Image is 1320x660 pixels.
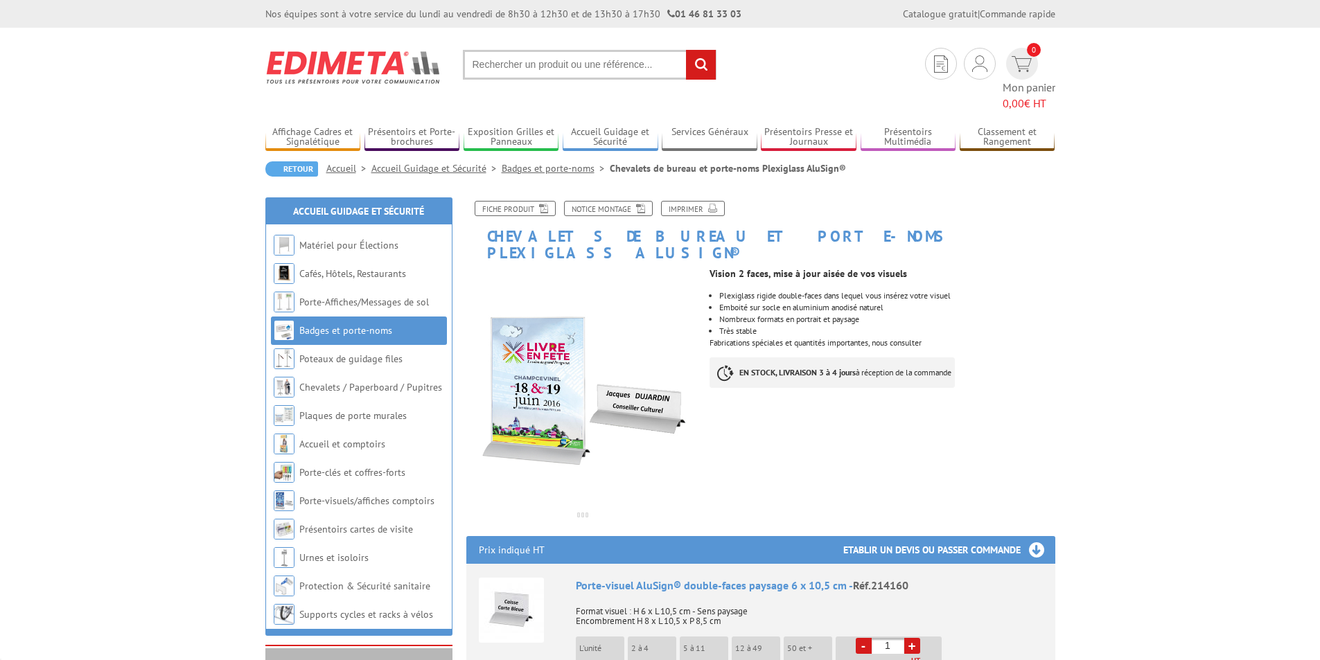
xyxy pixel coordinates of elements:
div: Fabrications spéciales et quantités importantes, nous consulter [710,261,1065,402]
img: Porte-visuel AluSign® double-faces paysage 6 x 10,5 cm [479,578,544,643]
div: Porte-visuel AluSign® double-faces paysage 6 x 10,5 cm - [576,578,1043,594]
a: Affichage Cadres et Signalétique [265,126,361,149]
img: Plaques de porte murales [274,405,294,426]
a: Chevalets / Paperboard / Pupitres [299,381,442,393]
img: porte_noms_plexiglass_214160_1.jpg [466,268,700,501]
a: Présentoirs cartes de visite [299,523,413,535]
p: L'unité [579,643,624,653]
a: Porte-Affiches/Messages de sol [299,296,429,308]
a: Catalogue gratuit [903,8,978,20]
span: 0 [1027,43,1041,57]
img: Accueil et comptoirs [274,434,294,454]
p: 50 et + [787,643,832,653]
a: Badges et porte-noms [299,324,392,337]
span: € HT [1003,96,1055,112]
strong: EN STOCK, LIVRAISON 3 à 4 jours [739,367,856,377]
p: Emboité sur socle en aluminium anodisé naturel [719,303,1055,312]
a: Classement et Rangement [960,126,1055,149]
a: Badges et porte-noms [502,162,610,175]
p: Format visuel : H 6 x L 10,5 cm - Sens paysage Encombrement H 8 x L 10,5 x P 8,5 cm [576,597,1043,626]
a: Supports cycles et racks à vélos [299,608,433,621]
a: Présentoirs Presse et Journaux [761,126,856,149]
a: + [904,638,920,654]
h3: Etablir un devis ou passer commande [843,536,1055,564]
strong: 01 46 81 33 03 [667,8,741,20]
img: Poteaux de guidage files [274,348,294,369]
a: Accueil Guidage et Sécurité [371,162,502,175]
li: Plexiglass rigide double-faces dans lequel vous insérez votre visuel [719,292,1055,300]
a: devis rapide 0 Mon panier 0,00€ HT [1003,48,1055,112]
a: Accueil [326,162,371,175]
strong: Vision 2 faces, mise à jour aisée de vos visuels [710,267,907,280]
a: Présentoirs Multimédia [861,126,956,149]
li: Très stable [719,327,1055,335]
img: Cafés, Hôtels, Restaurants [274,263,294,284]
a: - [856,638,872,654]
a: Urnes et isoloirs [299,551,369,564]
img: Supports cycles et racks à vélos [274,604,294,625]
a: Cafés, Hôtels, Restaurants [299,267,406,280]
img: Porte-clés et coffres-forts [274,462,294,483]
a: Plaques de porte murales [299,409,407,422]
img: Porte-visuels/affiches comptoirs [274,490,294,511]
img: Urnes et isoloirs [274,547,294,568]
p: 12 à 49 [735,643,780,653]
a: Fiche produit [475,201,556,216]
img: Porte-Affiches/Messages de sol [274,292,294,312]
img: devis rapide [1012,56,1032,72]
input: rechercher [686,50,716,80]
img: Chevalets / Paperboard / Pupitres [274,377,294,398]
a: Accueil et comptoirs [299,438,385,450]
span: Mon panier [1003,80,1055,112]
img: Protection & Sécurité sanitaire [274,576,294,596]
a: Accueil Guidage et Sécurité [293,205,424,217]
img: Badges et porte-noms [274,320,294,341]
p: Prix indiqué HT [479,536,545,564]
a: Matériel pour Élections [299,239,398,251]
a: Commande rapide [980,8,1055,20]
a: Retour [265,161,318,177]
a: Notice Montage [564,201,653,216]
li: Chevalets de bureau et porte-noms Plexiglass AluSign® [610,161,846,175]
span: Réf.214160 [853,578,908,592]
li: Nombreux formats en portrait et paysage [719,315,1055,323]
a: Services Généraux [662,126,757,149]
div: Nos équipes sont à votre service du lundi au vendredi de 8h30 à 12h30 et de 13h30 à 17h30 [265,7,741,21]
p: 2 à 4 [631,643,676,653]
img: devis rapide [972,55,987,72]
a: Porte-clés et coffres-forts [299,466,405,479]
a: Porte-visuels/affiches comptoirs [299,494,434,507]
a: Exposition Grilles et Panneaux [464,126,559,149]
img: Edimeta [265,42,442,93]
input: Rechercher un produit ou une référence... [463,50,716,80]
a: Accueil Guidage et Sécurité [563,126,658,149]
h1: Chevalets de bureau et porte-noms Plexiglass AluSign® [456,201,1066,261]
div: | [903,7,1055,21]
p: 5 à 11 [683,643,728,653]
img: Matériel pour Élections [274,235,294,256]
p: à réception de la commande [710,357,955,388]
img: devis rapide [934,55,948,73]
a: Imprimer [661,201,725,216]
a: Présentoirs et Porte-brochures [364,126,460,149]
a: Protection & Sécurité sanitaire [299,580,430,592]
span: 0,00 [1003,96,1024,110]
a: Poteaux de guidage files [299,353,403,365]
img: Présentoirs cartes de visite [274,519,294,539]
